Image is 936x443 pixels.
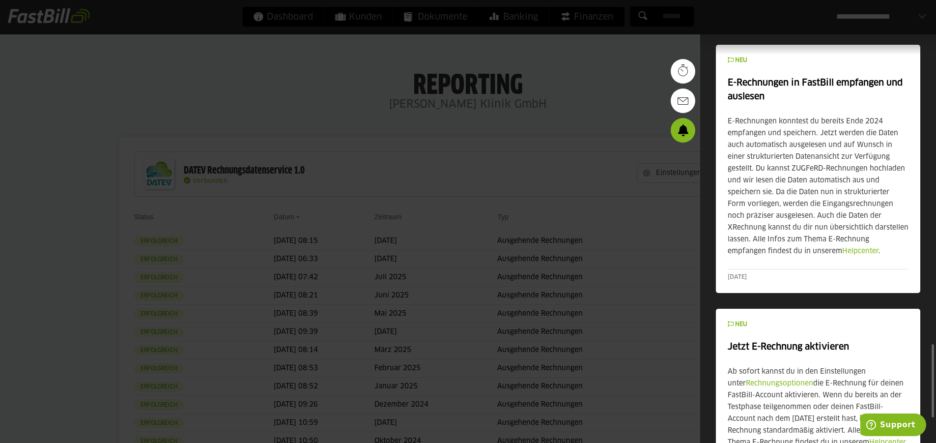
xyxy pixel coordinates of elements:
a: Rechnungsoptionen [746,380,813,387]
h4: Jetzt E-Rechnung aktivieren [728,340,908,354]
div: NEU [728,57,908,64]
a: Helpcenter [842,248,879,255]
div: [DATE] [728,273,908,281]
div: NEU [728,321,908,328]
h4: E-Rechnungen in FastBill empfangen und auslesen [728,76,908,104]
iframe: Öffnet ein Widget, in dem Sie weitere Informationen finden [860,413,926,438]
p: E-Rechnungen konntest du bereits Ende 2024 empfangen und speichern. Jetzt werden die Daten auch a... [728,116,908,257]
